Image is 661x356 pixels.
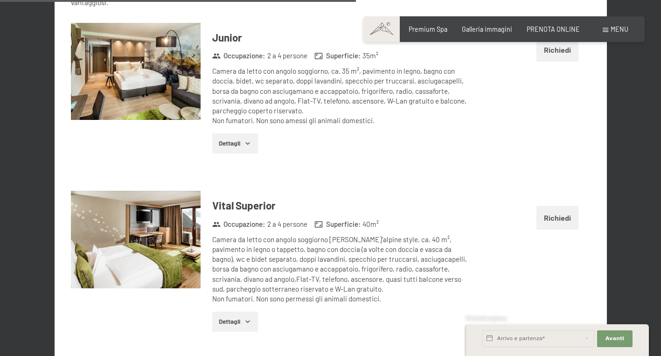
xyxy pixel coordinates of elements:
[466,315,507,321] span: Richiesta express
[212,235,473,304] div: Camera da letto con angolo soggiorno [PERSON_NAME]’alpine style, ca. 40 m², pavimento in legno o ...
[267,51,307,61] span: 2 a 4 persone
[362,219,379,229] span: 40 m²
[212,198,473,213] h3: Vital Superior
[536,38,578,62] button: Richiedi
[267,219,307,229] span: 2 a 4 persone
[71,23,201,120] img: mss_renderimg.php
[212,133,257,154] button: Dettagli
[212,312,257,332] button: Dettagli
[605,335,624,342] span: Avanti
[212,51,265,61] strong: Occupazione :
[212,30,473,45] h3: Junior
[611,25,628,33] span: Menu
[212,219,265,229] strong: Occupazione :
[527,25,580,33] a: PRENOTA ONLINE
[212,66,473,126] div: Camera da letto con angolo soggiorno, ca. 35 m², pavimento in legno, bagno con doccia, bidet, wc ...
[462,25,512,33] a: Galleria immagini
[536,206,578,230] button: Richiedi
[314,51,361,61] strong: Superficie :
[362,51,378,61] span: 35 m²
[314,219,361,229] strong: Superficie :
[409,25,447,33] a: Premium Spa
[597,330,633,347] button: Avanti
[71,191,201,288] img: mss_renderimg.php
